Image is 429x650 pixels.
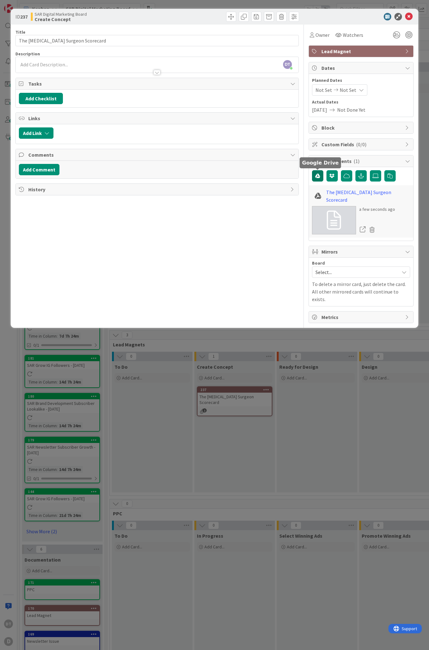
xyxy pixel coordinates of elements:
[28,80,287,87] span: Tasks
[356,141,366,148] span: ( 0/0 )
[312,106,327,114] span: [DATE]
[283,60,292,69] span: DT
[35,12,87,17] span: SAR Digital Marketing Board
[315,31,330,39] span: Owner
[28,115,287,122] span: Links
[337,106,365,114] span: Not Done Yet
[326,188,410,204] a: The [MEDICAL_DATA] Surgeon Scorecard
[340,86,356,94] span: Not Set
[15,29,25,35] label: Title
[315,268,396,277] span: Select...
[15,51,40,57] span: Description
[19,93,63,104] button: Add Checklist
[321,64,402,72] span: Dates
[312,99,410,105] span: Actual Dates
[359,226,366,234] a: Open
[19,127,53,139] button: Add Link
[15,13,28,20] span: ID
[312,77,410,84] span: Planned Dates
[321,157,402,165] span: Attachments
[28,151,287,159] span: Comments
[28,186,287,193] span: History
[321,313,402,321] span: Metrics
[315,86,332,94] span: Not Set
[302,160,339,166] h5: Google Drive
[312,280,410,303] p: To delete a mirror card, just delete the card. All other mirrored cards will continue to exists.
[321,124,402,132] span: Block
[321,141,402,148] span: Custom Fields
[359,206,395,213] div: a few seconds ago
[35,17,87,22] b: Create Concept
[20,14,28,20] b: 237
[343,31,363,39] span: Watchers
[13,1,29,8] span: Support
[312,261,325,265] span: Board
[321,48,402,55] span: Lead Magnet
[15,35,299,46] input: type card name here...
[19,164,59,175] button: Add Comment
[321,248,402,255] span: Mirrors
[354,158,359,164] span: ( 1 )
